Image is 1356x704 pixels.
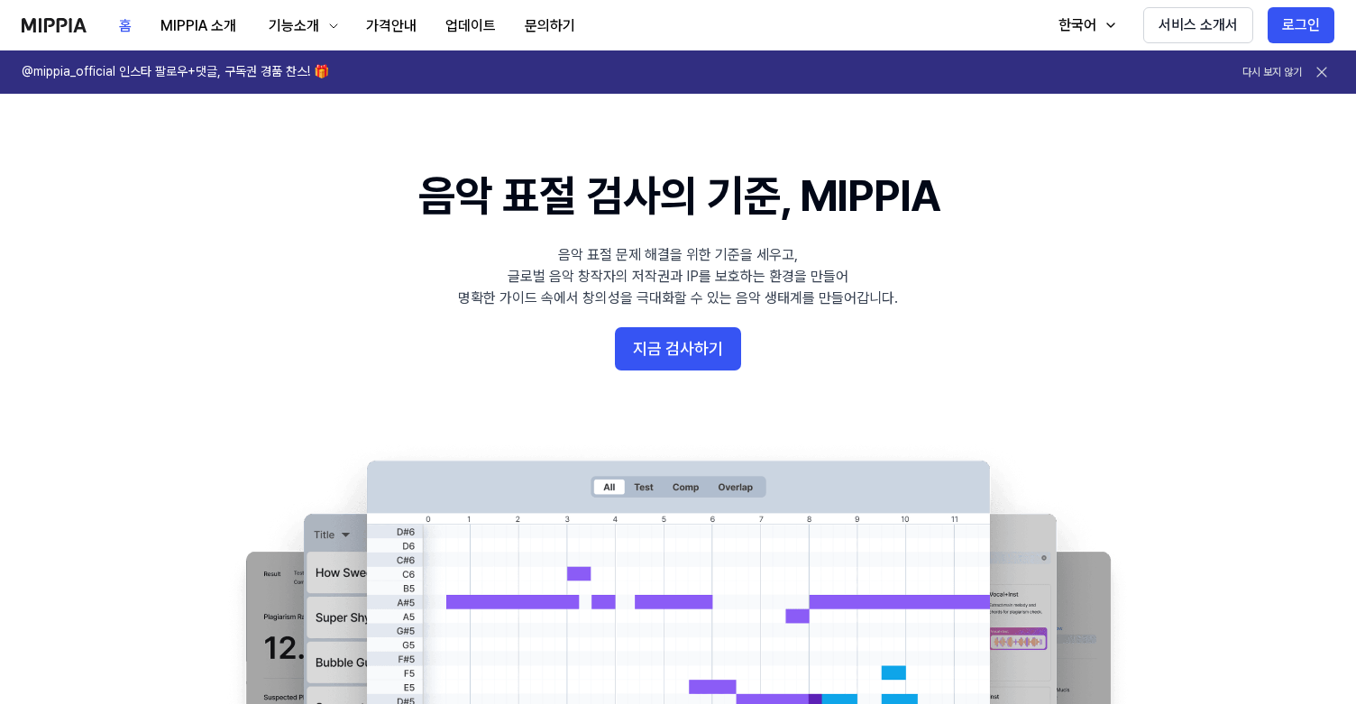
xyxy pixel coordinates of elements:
button: 가격안내 [352,8,431,44]
button: 서비스 소개서 [1143,7,1253,43]
div: 음악 표절 문제 해결을 위한 기준을 세우고, 글로벌 음악 창작자의 저작권과 IP를 보호하는 환경을 만들어 명확한 가이드 속에서 창의성을 극대화할 수 있는 음악 생태계를 만들어... [458,244,898,309]
button: MIPPIA 소개 [146,8,251,44]
h1: 음악 표절 검사의 기준, MIPPIA [418,166,939,226]
button: 문의하기 [510,8,590,44]
a: 업데이트 [431,1,510,50]
button: 기능소개 [251,8,352,44]
a: 홈 [105,1,146,50]
button: 로그인 [1268,7,1334,43]
button: 홈 [105,8,146,44]
div: 기능소개 [265,15,323,37]
button: 지금 검사하기 [615,327,741,370]
h1: @mippia_official 인스타 팔로우+댓글, 구독권 경품 찬스! 🎁 [22,63,329,81]
button: 한국어 [1040,7,1129,43]
button: 업데이트 [431,8,510,44]
img: logo [22,18,87,32]
button: 다시 보지 않기 [1242,65,1302,80]
div: 한국어 [1055,14,1100,36]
